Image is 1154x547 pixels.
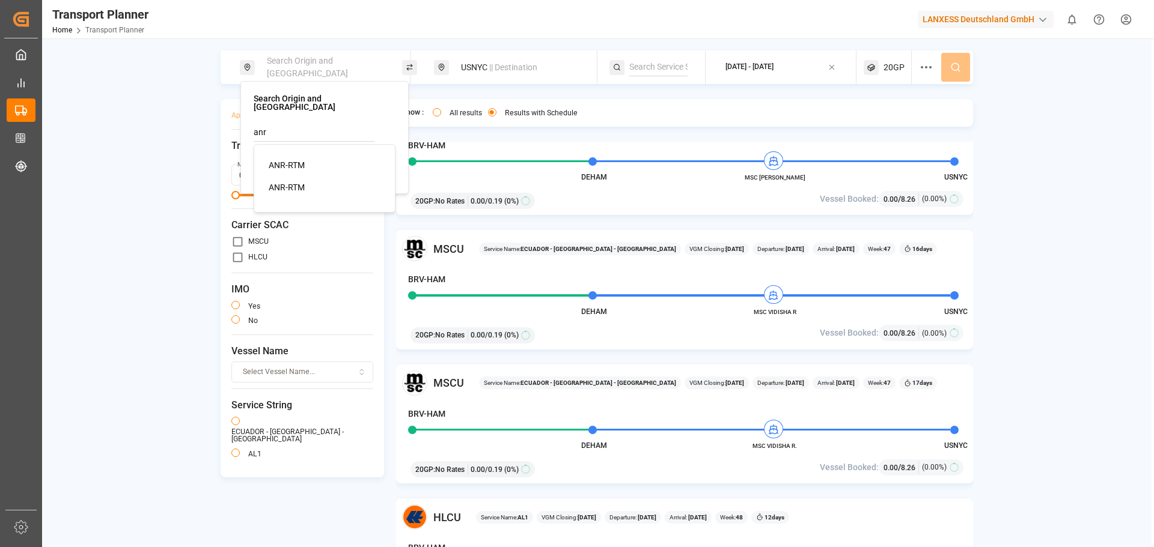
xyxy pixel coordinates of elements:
[489,62,537,72] span: || Destination
[231,344,373,358] span: Vessel Name
[820,193,879,205] span: Vessel Booked:
[521,379,676,386] b: ECUADOR - [GEOGRAPHIC_DATA] - [GEOGRAPHIC_DATA]
[784,246,804,252] b: [DATE]
[415,464,435,475] span: 20GP :
[912,246,932,252] b: 16 days
[765,514,784,521] b: 12 days
[435,196,465,207] span: No Rates
[1085,6,1113,33] button: Help Center
[784,379,804,386] b: [DATE]
[713,56,849,79] button: [DATE] - [DATE]
[402,504,427,530] img: Carrier
[912,379,932,386] b: 17 days
[521,246,676,252] b: ECUADOR - [GEOGRAPHIC_DATA] - [GEOGRAPHIC_DATA]
[415,196,435,207] span: 20GP :
[884,379,891,386] b: 47
[922,328,947,339] span: (0.00%)
[901,195,915,204] span: 8.26
[629,58,688,76] input: Search Service String
[817,378,855,387] span: Arrival:
[504,464,519,475] span: (0%)
[481,513,528,522] span: Service Name:
[484,378,676,387] span: Service Name:
[471,464,502,475] span: 0.00 / 0.19
[820,327,879,339] span: Vessel Booked:
[402,107,424,118] span: Show :
[231,139,373,153] span: Transit Time
[757,244,804,253] span: Departure:
[402,236,427,261] img: Carrier
[471,196,502,207] span: 0.00 / 0.19
[254,94,395,111] h4: Search Origin and [GEOGRAPHIC_DATA]
[248,450,261,458] label: AL1
[435,330,465,340] span: No Rates
[517,514,528,521] b: AL1
[944,307,968,316] span: USNYC
[736,514,743,521] b: 48
[454,56,584,79] div: USNYC
[725,379,744,386] b: [DATE]
[835,379,855,386] b: [DATE]
[254,124,374,142] input: Search Origin
[231,191,240,199] span: Minimum
[725,62,774,73] div: [DATE] - [DATE]
[884,327,919,339] div: /
[922,193,947,204] span: (0.00%)
[231,398,373,413] span: Service String
[918,8,1058,31] button: LANXESS Deutschland GmbH
[248,253,267,261] label: HLCU
[504,330,519,340] span: (0%)
[884,246,891,252] b: 47
[725,246,744,252] b: [DATE]
[868,378,891,387] span: Week:
[670,513,707,522] span: Arrival:
[884,195,898,204] span: 0.00
[687,514,707,521] b: [DATE]
[433,375,464,391] span: MSCU
[609,513,656,522] span: Departure:
[248,303,260,310] label: yes
[450,109,482,116] label: All results
[835,246,855,252] b: [DATE]
[435,464,465,475] span: No Rates
[402,370,427,396] img: Carrier
[581,441,607,450] span: DEHAM
[868,244,891,253] span: Week:
[471,330,502,340] span: 0.00 / 0.19
[637,514,656,521] b: [DATE]
[433,509,461,525] span: HLCU
[901,464,915,472] span: 8.26
[581,173,607,181] span: DEHAM
[578,514,596,521] b: [DATE]
[922,462,947,473] span: (0.00%)
[884,461,919,474] div: /
[757,378,804,387] span: Departure:
[742,441,808,450] span: MSC VIDISHA R.
[248,317,258,324] label: no
[504,196,519,207] span: (0%)
[243,367,315,378] span: Select Vessel Name...
[689,244,744,253] span: VGM Closing:
[269,183,305,192] span: ANR-RTM
[408,408,445,420] h4: BRV-HAM
[689,378,744,387] span: VGM Closing:
[248,238,269,245] label: MSCU
[820,461,879,474] span: Vessel Booked:
[269,160,305,170] span: ANR-RTM
[408,139,445,152] h4: BRV-HAM
[505,109,578,116] label: Results with Schedule
[267,56,348,78] span: Search Origin and [GEOGRAPHIC_DATA]
[581,307,607,316] span: DEHAM
[918,11,1054,28] div: LANXESS Deutschland GmbH
[484,244,676,253] span: Service Name:
[237,160,264,169] label: Min Days
[742,307,808,316] span: MSC VIDISHA R
[884,464,898,472] span: 0.00
[901,329,915,337] span: 8.26
[52,5,148,23] div: Transport Planner
[52,26,72,34] a: Home
[884,61,905,74] span: 20GP
[542,513,596,522] span: VGM Closing:
[817,244,855,253] span: Arrival:
[944,173,968,181] span: USNYC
